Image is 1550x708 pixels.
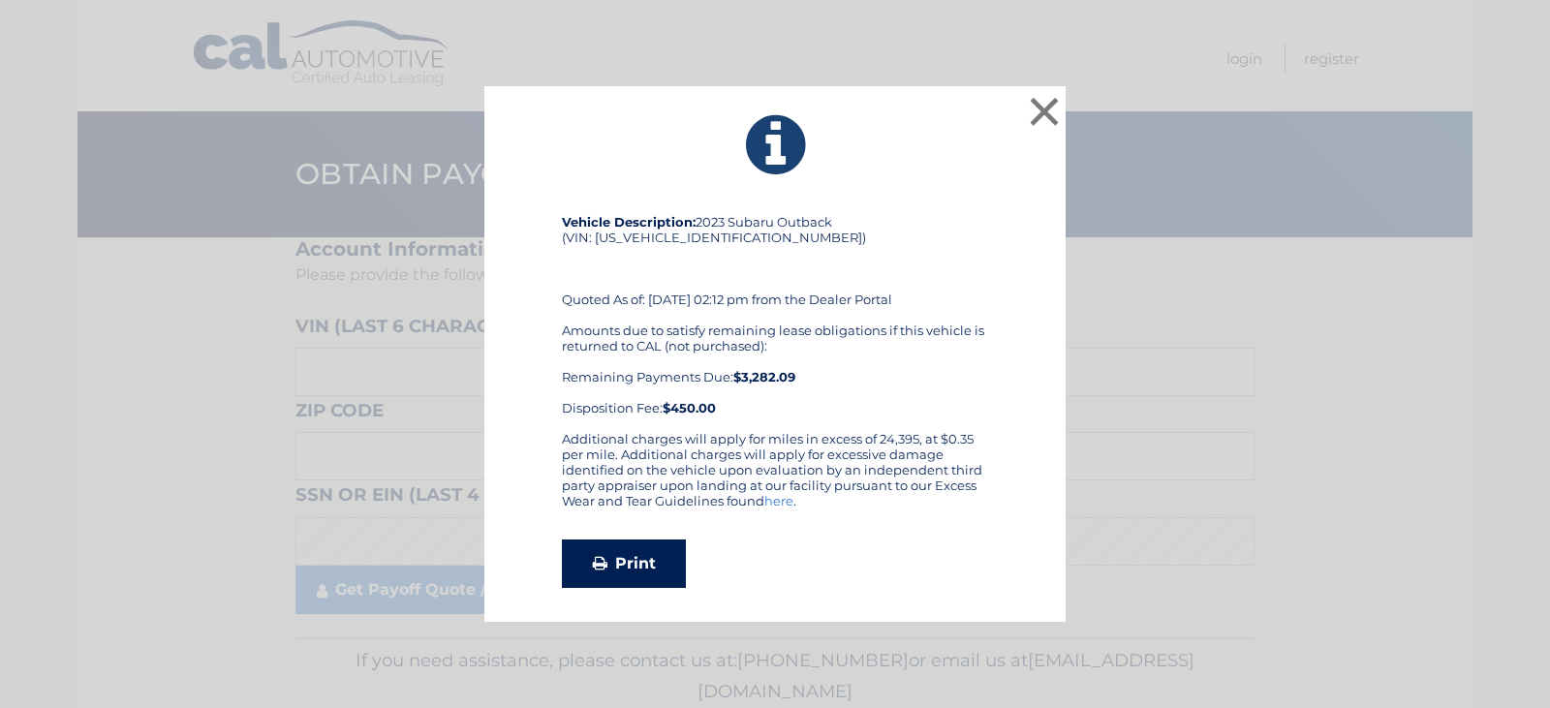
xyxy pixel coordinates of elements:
[562,539,686,588] a: Print
[1025,92,1064,131] button: ×
[562,431,988,524] div: Additional charges will apply for miles in excess of 24,395, at $0.35 per mile. Additional charge...
[562,214,988,431] div: 2023 Subaru Outback (VIN: [US_VEHICLE_IDENTIFICATION_NUMBER]) Quoted As of: [DATE] 02:12 pm from ...
[562,323,988,416] div: Amounts due to satisfy remaining lease obligations if this vehicle is returned to CAL (not purcha...
[733,369,795,385] b: $3,282.09
[764,493,793,508] a: here
[562,214,696,230] strong: Vehicle Description:
[663,400,716,416] strong: $450.00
